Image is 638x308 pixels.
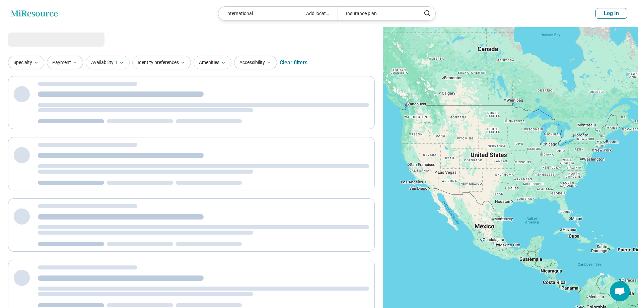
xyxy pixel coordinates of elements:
span: Loading... [8,33,64,46]
button: Identity preferences [132,56,191,69]
button: Log In [595,8,627,19]
div: international [218,7,298,20]
button: Payment [47,56,83,69]
span: 1 [115,59,118,66]
button: Amenities [194,56,231,69]
button: Accessibility [234,56,277,69]
div: Open chat [610,281,630,301]
div: Insurance plan [338,7,417,20]
div: Add location [298,7,338,20]
button: Specialty [8,56,44,69]
div: Clear filters [280,55,307,71]
button: Availability1 [86,56,130,69]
